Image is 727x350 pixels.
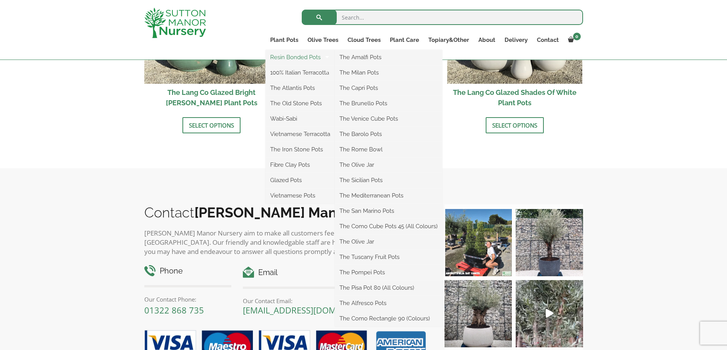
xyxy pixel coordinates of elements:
a: 0 [563,35,583,45]
h2: Contact [144,204,429,221]
p: [PERSON_NAME] Manor Nursery aim to make all customers feel at ease when buying from [GEOGRAPHIC_D... [144,229,429,256]
a: Select options for “The Lang Co Glazed Shades Of White Plant Pots” [486,117,544,133]
a: The Pisa Pot 80 (All Colours) [335,282,442,294]
a: The Capri Pots [335,82,442,94]
p: Our Contact Email: [243,296,429,305]
p: Our Contact Phone: [144,295,232,304]
a: 01322 868 735 [144,304,204,316]
img: logo [144,8,206,38]
h2: The Lang Co Glazed Shades Of White Plant Pots [447,84,582,111]
a: The Venice Cube Pots [335,113,442,124]
img: Our elegant & picturesque Angustifolia Cones are an exquisite addition to your Bay Tree collectio... [445,209,512,276]
a: Wabi-Sabi [266,113,335,124]
h4: Phone [144,265,232,277]
a: The Mediterranean Pots [335,190,442,201]
h2: The Lang Co Glazed Bright [PERSON_NAME] Plant Pots [144,84,279,111]
a: Delivery [500,35,532,45]
a: The San Marino Pots [335,205,442,217]
a: The Amalfi Pots [335,51,442,63]
a: Plant Care [385,35,424,45]
a: The Barolo Pots [335,128,442,140]
a: Resin Bonded Pots [266,51,335,63]
a: Vietnamese Pots [266,190,335,201]
a: The Tuscany Fruit Pots [335,251,442,263]
a: Topiary&Other [424,35,474,45]
a: The Alfresco Pots [335,297,442,309]
a: The Como Rectangle 90 (Colours) [335,313,442,324]
a: 100% Italian Terracotta [266,67,335,78]
a: Contact [532,35,563,45]
a: Cloud Trees [343,35,385,45]
a: The Brunello Pots [335,98,442,109]
a: [EMAIL_ADDRESS][DOMAIN_NAME] [243,304,381,316]
img: A beautiful multi-stem Spanish Olive tree potted in our luxurious fibre clay pots 😍😍 [516,209,583,276]
a: The Como Cube Pots 45 (All Colours) [335,221,442,232]
a: Vietnamese Terracotta [266,128,335,140]
img: New arrivals Monday morning of beautiful olive trees 🤩🤩 The weather is beautiful this summer, gre... [516,280,583,347]
a: The Old Stone Pots [266,98,335,109]
a: The Sicilian Pots [335,174,442,186]
a: Olive Trees [303,35,343,45]
a: The Olive Jar [335,159,442,171]
span: 0 [573,33,581,40]
a: Plant Pots [266,35,303,45]
a: The Rome Bowl [335,144,442,155]
a: The Milan Pots [335,67,442,78]
a: The Atlantis Pots [266,82,335,94]
img: Check out this beauty we potted at our nursery today ❤️‍🔥 A huge, ancient gnarled Olive tree plan... [445,280,512,347]
a: The Olive Jar [335,236,442,247]
a: Play [516,280,583,347]
b: [PERSON_NAME] Manor Nursery [194,204,406,221]
svg: Play [546,309,553,318]
a: Select options for “The Lang Co Glazed Bright Olive Green Plant Pots” [182,117,241,133]
a: Fibre Clay Pots [266,159,335,171]
a: Glazed Pots [266,174,335,186]
a: The Pompei Pots [335,267,442,278]
a: About [474,35,500,45]
input: Search... [302,10,583,25]
a: The Iron Stone Pots [266,144,335,155]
